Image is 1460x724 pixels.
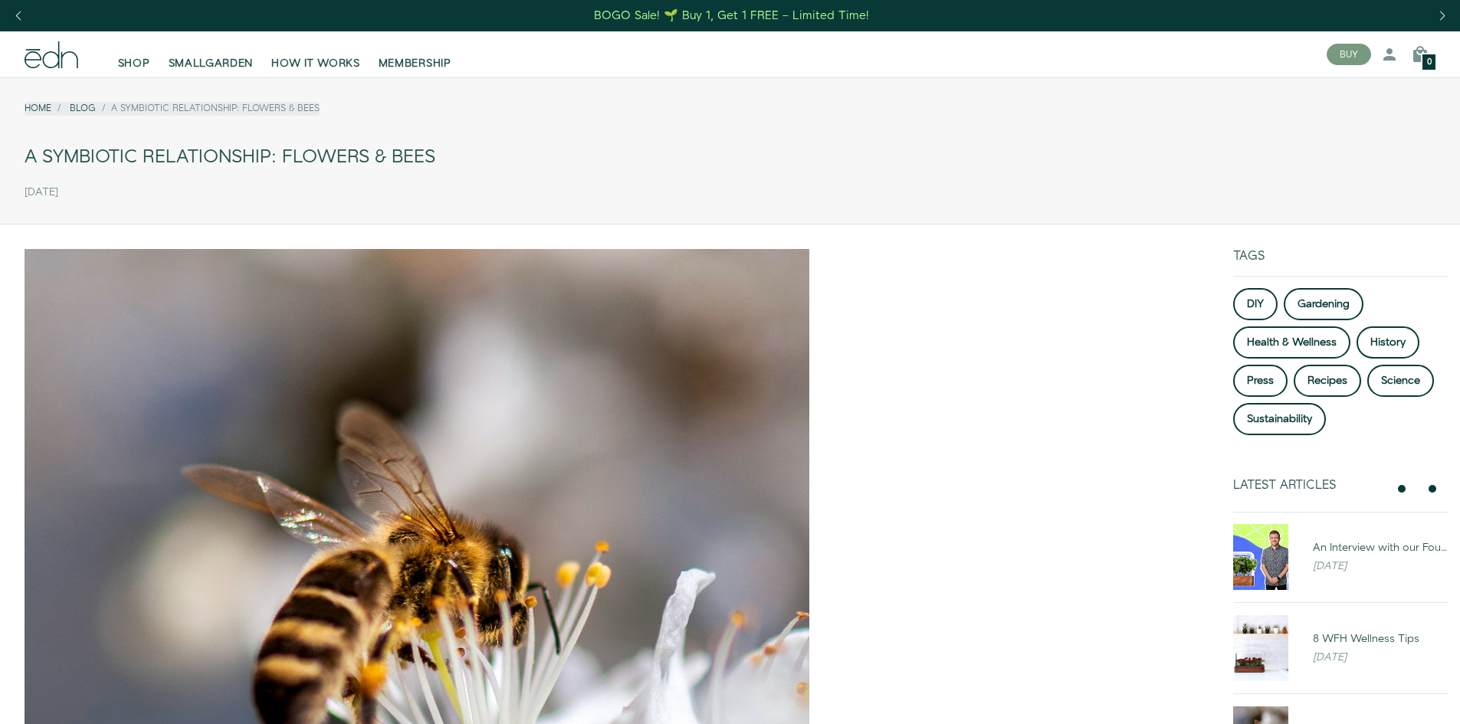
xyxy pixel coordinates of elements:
[592,4,871,28] a: BOGO Sale! 🌱 Buy 1, Get 1 FREE – Limited Time!
[1233,478,1386,493] div: Latest Articles
[1393,480,1411,498] button: previous
[262,38,369,71] a: HOW IT WORKS
[1233,403,1326,435] a: Sustainability
[109,38,159,71] a: SHOP
[1233,365,1288,397] a: Press
[25,140,1435,175] div: A Symbiotic Relationship: Flowers & Bees
[1313,559,1347,574] em: [DATE]
[159,38,263,71] a: SMALLGARDEN
[1350,678,1445,716] iframe: Daha fazla bilgi bulabileceğiniz bir pencere öğesi açar
[1357,326,1419,359] a: History
[169,56,254,71] span: SMALLGARDEN
[1313,540,1448,555] div: An Interview with our Founder, [PERSON_NAME]: The Efficient Grower
[1233,249,1448,276] div: Tags
[1221,615,1460,681] a: 8 WFH Wellness Tips 8 WFH Wellness Tips [DATE]
[70,102,96,115] a: Blog
[1294,365,1361,397] a: Recipes
[25,102,320,115] nav: breadcrumbs
[1313,650,1347,665] em: [DATE]
[1423,480,1442,498] button: next
[1367,365,1434,397] a: Science
[25,102,51,115] a: Home
[1233,288,1278,320] a: DIY
[1327,44,1371,65] button: BUY
[594,8,869,24] div: BOGO Sale! 🌱 Buy 1, Get 1 FREE – Limited Time!
[1221,524,1460,590] a: An Interview with our Founder, Ryan Woltz: The Efficient Grower An Interview with our Founder, [P...
[1233,326,1350,359] a: Health & Wellness
[271,56,359,71] span: HOW IT WORKS
[1233,615,1288,681] img: 8 WFH Wellness Tips
[369,38,461,71] a: MEMBERSHIP
[1313,631,1448,647] div: 8 WFH Wellness Tips
[25,186,58,199] time: [DATE]
[118,56,150,71] span: SHOP
[96,102,320,115] li: A Symbiotic Relationship: Flowers & Bees
[1233,524,1288,590] img: An Interview with our Founder, Ryan Woltz: The Efficient Grower
[1284,288,1363,320] a: Gardening
[1427,58,1432,67] span: 0
[379,56,451,71] span: MEMBERSHIP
